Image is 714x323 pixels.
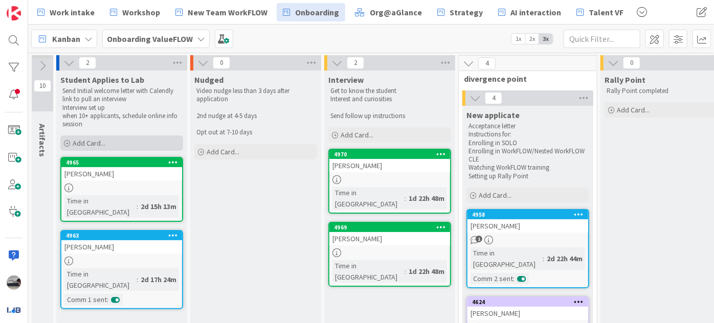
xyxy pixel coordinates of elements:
div: 4970[PERSON_NAME] [329,150,450,172]
span: New Team WorkFLOW [188,6,267,18]
p: Acceptance letter [468,122,587,130]
span: : [137,274,138,285]
div: 4965[PERSON_NAME] [61,158,182,180]
div: [PERSON_NAME] [467,307,588,320]
div: Time in [GEOGRAPHIC_DATA] [64,268,137,291]
span: 1 [476,236,482,242]
div: 4624[PERSON_NAME] [467,297,588,320]
span: divergence point [464,74,584,84]
div: Comm 1 sent [64,294,107,305]
div: Time in [GEOGRAPHIC_DATA] [332,260,405,283]
span: Add Card... [207,147,239,156]
span: 2 [79,57,96,69]
div: 4963 [66,232,182,239]
p: Send follow up instructions [330,112,449,120]
div: 4965 [66,159,182,166]
div: Comm 2 sent [471,273,513,284]
p: Watching WorkFLOW training [468,164,587,172]
div: 2d 22h 44m [544,253,585,264]
span: Onboarding [295,6,339,18]
div: 4970 [334,151,450,158]
div: 4965 [61,158,182,167]
a: Workshop [104,3,166,21]
div: 4958 [472,211,588,218]
div: [PERSON_NAME] [61,240,182,253]
span: Add Card... [73,139,105,148]
a: AI interaction [492,3,567,21]
span: Add Card... [341,130,373,140]
img: jB [7,275,21,290]
div: 4969 [334,224,450,231]
p: when 10+ applicants, schedule online info session [62,112,181,129]
span: Add Card... [617,105,650,114]
span: : [513,273,515,284]
div: 4958[PERSON_NAME] [467,210,588,233]
p: Interest and curiosities [330,95,449,103]
a: New Team WorkFLOW [169,3,274,21]
input: Quick Filter... [564,30,640,48]
div: 4963[PERSON_NAME] [61,231,182,253]
span: New applicate [466,110,520,120]
div: 4963 [61,231,182,240]
b: Onboarding ValueFLOW [107,34,193,44]
a: Talent VF [570,3,630,21]
span: Nudged [194,75,224,85]
span: : [137,201,138,212]
a: Work intake [31,3,101,21]
div: [PERSON_NAME] [329,159,450,172]
span: 4 [485,92,502,104]
div: 4624 [472,298,588,306]
span: : [405,193,406,204]
span: 3x [539,34,553,44]
div: Time in [GEOGRAPHIC_DATA] [471,247,543,270]
div: Time in [GEOGRAPHIC_DATA] [64,195,137,218]
span: Student Applies to Lab [60,75,144,85]
p: Interview set up [62,104,181,112]
span: Org@aGlance [370,6,422,18]
span: 10 [34,80,51,92]
a: Strategy [431,3,489,21]
span: AI interaction [510,6,561,18]
div: 2d 15h 13m [138,201,179,212]
span: : [107,294,108,305]
p: Opt out at 7-10 days [196,128,315,136]
p: Get to know the student [330,87,449,95]
div: 4969[PERSON_NAME] [329,223,450,245]
div: [PERSON_NAME] [61,167,182,180]
p: Instructions for: [468,130,587,139]
span: 2 [347,57,364,69]
p: Send Initial welcome letter with Calendly link to pull an interview [62,87,181,104]
p: Enrolling in SOLO [468,139,587,147]
span: Rally Point [605,75,645,85]
p: 2nd nudge at 4-5 days [196,112,315,120]
span: 0 [213,57,230,69]
span: 1x [511,34,525,44]
div: 1d 22h 48m [406,266,447,277]
div: 1d 22h 48m [406,193,447,204]
img: avatar [7,303,21,317]
span: Kanban [52,33,80,45]
div: 2d 17h 24m [138,274,179,285]
span: 0 [623,57,640,69]
span: : [405,266,406,277]
div: [PERSON_NAME] [329,232,450,245]
span: 4 [478,57,496,70]
span: Work intake [50,6,95,18]
span: Add Card... [479,191,511,200]
span: : [543,253,544,264]
div: 4624 [467,297,588,307]
div: 4958 [467,210,588,219]
div: 4969 [329,223,450,232]
span: Workshop [122,6,160,18]
div: 4970 [329,150,450,159]
span: Talent VF [589,6,623,18]
p: Setting up Rally Point [468,172,587,180]
p: Enrolling in WorkFLOW/Nested WorkFLOW CLE [468,147,587,164]
a: Onboarding [277,3,345,21]
span: Artifacts [37,124,48,157]
div: Time in [GEOGRAPHIC_DATA] [332,187,405,210]
div: [PERSON_NAME] [467,219,588,233]
span: Interview [328,75,364,85]
p: Video nudge less than 3 days after application [196,87,315,104]
span: Strategy [450,6,483,18]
